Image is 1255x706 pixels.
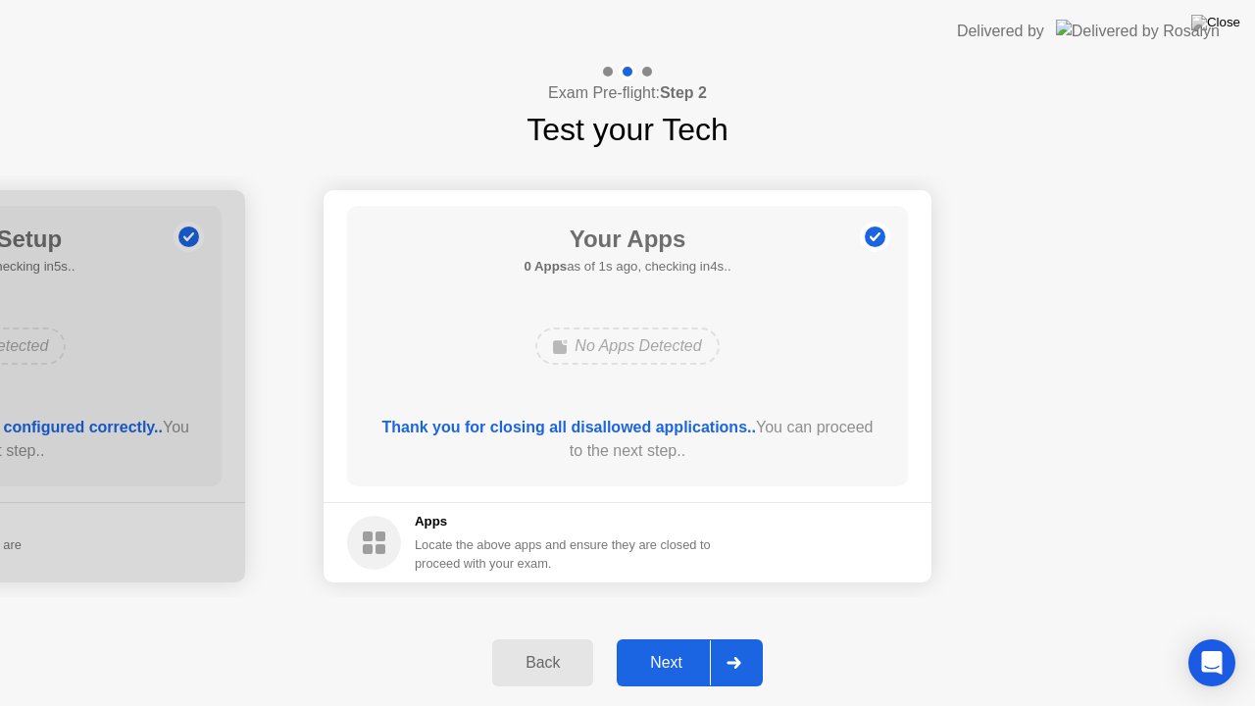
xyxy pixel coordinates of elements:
div: Open Intercom Messenger [1188,639,1235,686]
div: No Apps Detected [535,328,719,365]
b: 0 Apps [524,259,567,274]
h1: Your Apps [524,222,730,257]
div: Back [498,654,587,672]
div: Locate the above apps and ensure they are closed to proceed with your exam. [415,535,712,573]
button: Next [617,639,763,686]
b: Thank you for closing all disallowed applications.. [382,419,756,435]
h5: Apps [415,512,712,531]
b: Step 2 [660,84,707,101]
div: Next [623,654,710,672]
h4: Exam Pre-flight: [548,81,707,105]
div: Delivered by [957,20,1044,43]
h1: Test your Tech [527,106,728,153]
img: Delivered by Rosalyn [1056,20,1220,42]
div: You can proceed to the next step.. [376,416,880,463]
button: Back [492,639,593,686]
h5: as of 1s ago, checking in4s.. [524,257,730,277]
img: Close [1191,15,1240,30]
